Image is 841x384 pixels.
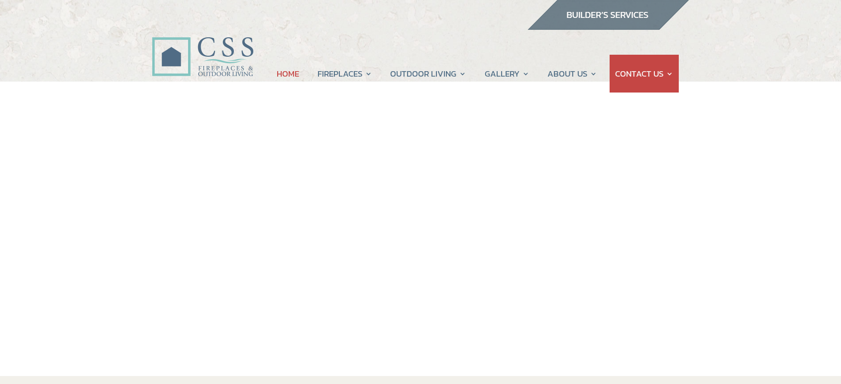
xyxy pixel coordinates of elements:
a: HOME [277,55,299,93]
a: ABOUT US [547,55,597,93]
a: CONTACT US [615,55,673,93]
a: OUTDOOR LIVING [390,55,466,93]
a: GALLERY [485,55,529,93]
a: FIREPLACES [317,55,372,93]
a: builder services construction supply [527,20,689,33]
img: CSS Fireplaces & Outdoor Living (Formerly Construction Solutions & Supply)- Jacksonville Ormond B... [152,9,253,82]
